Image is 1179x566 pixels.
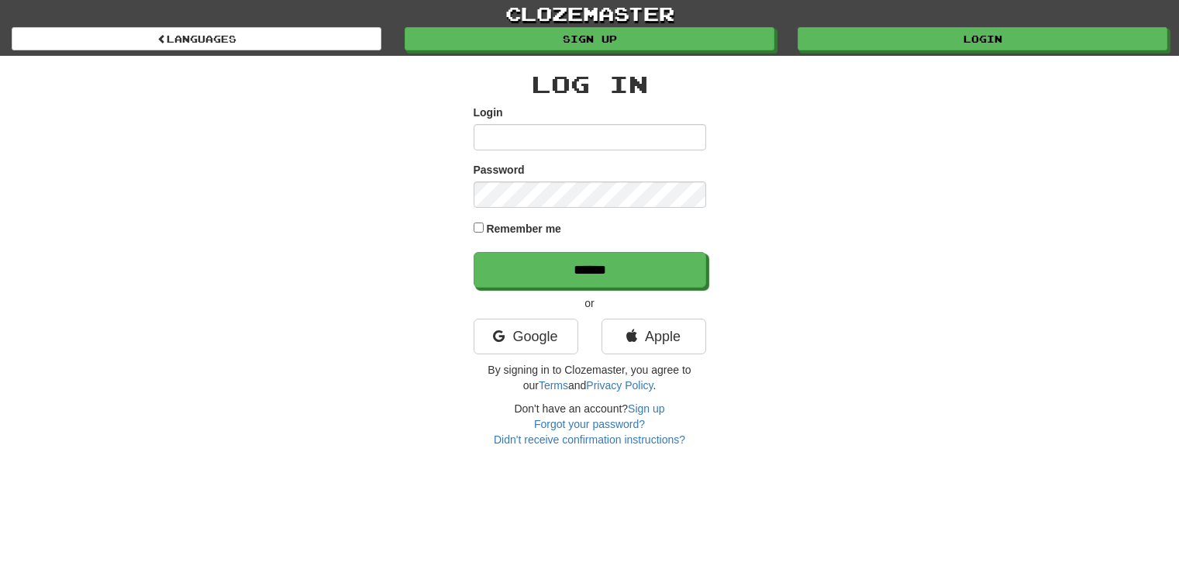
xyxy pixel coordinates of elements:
[628,402,664,415] a: Sign up
[474,401,706,447] div: Don't have an account?
[474,362,706,393] p: By signing in to Clozemaster, you agree to our and .
[798,27,1167,50] a: Login
[494,433,685,446] a: Didn't receive confirmation instructions?
[474,319,578,354] a: Google
[405,27,774,50] a: Sign up
[474,71,706,97] h2: Log In
[12,27,381,50] a: Languages
[586,379,653,392] a: Privacy Policy
[539,379,568,392] a: Terms
[474,162,525,178] label: Password
[534,418,645,430] a: Forgot your password?
[474,105,503,120] label: Login
[602,319,706,354] a: Apple
[474,295,706,311] p: or
[486,221,561,236] label: Remember me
